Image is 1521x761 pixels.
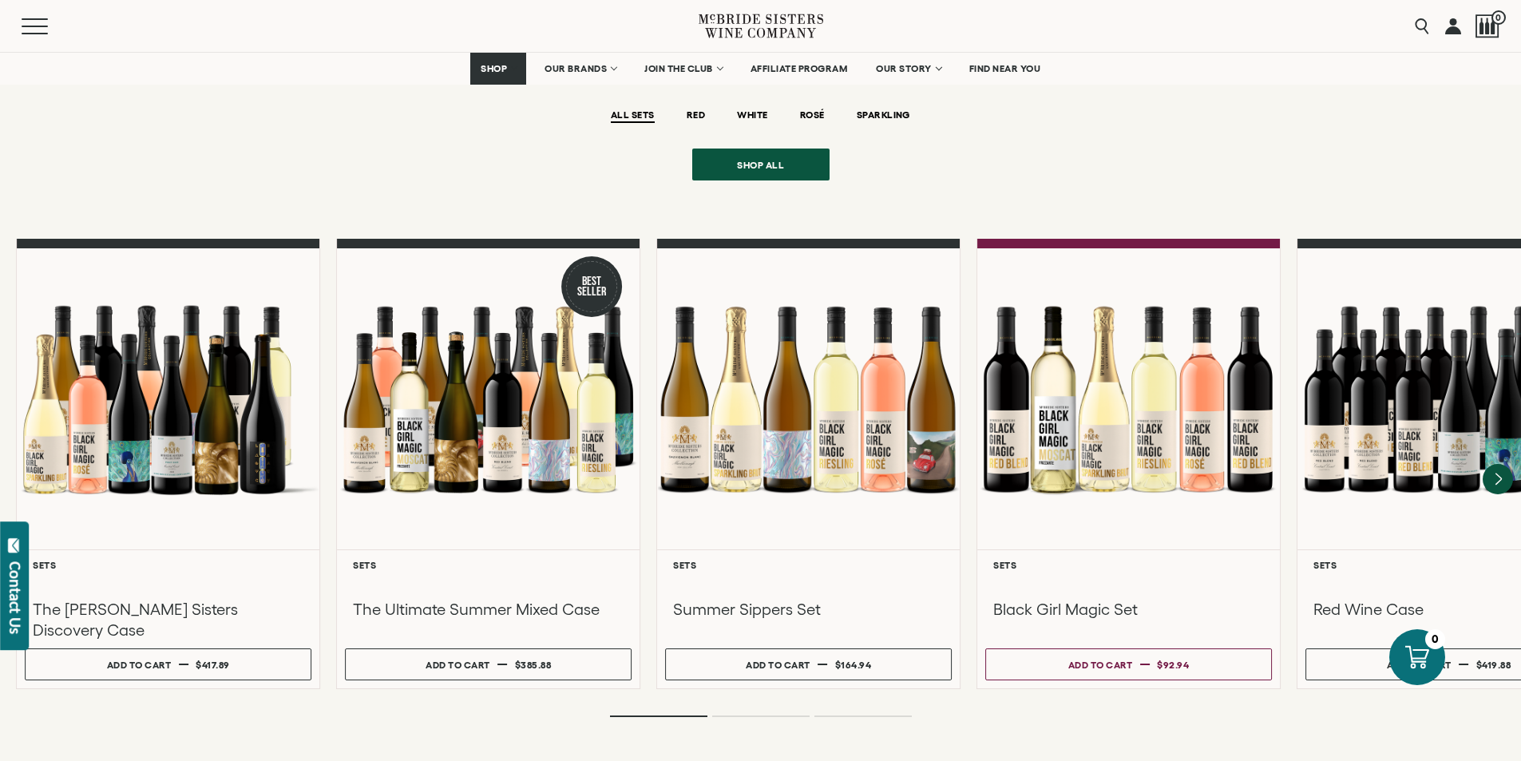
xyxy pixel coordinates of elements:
span: JOIN THE CLUB [644,63,713,74]
span: 0 [1491,10,1506,25]
span: FIND NEAR YOU [969,63,1041,74]
button: SPARKLING [857,109,910,123]
span: $92.94 [1157,660,1189,670]
a: Black Girl Magic Set Sets Black Girl Magic Set Add to cart $92.94 [976,239,1281,689]
a: SHOP [470,53,526,85]
li: Page dot 2 [712,715,810,717]
span: $419.88 [1476,660,1511,670]
h6: Sets [353,560,624,570]
div: Add to cart [426,653,490,676]
a: OUR STORY [865,53,951,85]
button: ROSÉ [800,109,825,123]
h3: Summer Sippers Set [673,599,944,620]
button: Add to cart $92.94 [985,648,1272,680]
button: Add to cart $417.89 [25,648,311,680]
span: $385.88 [515,660,552,670]
button: Add to cart $385.88 [345,648,632,680]
div: Add to cart [1387,653,1452,676]
a: JOIN THE CLUB [634,53,732,85]
a: FIND NEAR YOU [959,53,1052,85]
div: 0 [1425,629,1445,649]
span: AFFILIATE PROGRAM [751,63,848,74]
div: Add to cart [107,653,172,676]
button: Mobile Menu Trigger [22,18,79,34]
button: RED [687,109,705,123]
a: Shop all [692,149,830,180]
a: Best Seller The Ultimate Summer Mixed Case Sets The Ultimate Summer Mixed Case Add to cart $385.88 [336,239,640,689]
span: OUR BRANDS [545,63,607,74]
a: AFFILIATE PROGRAM [740,53,858,85]
div: Add to cart [1068,653,1133,676]
span: $164.94 [835,660,872,670]
span: OUR STORY [876,63,932,74]
button: Add to cart $164.94 [665,648,952,680]
button: ALL SETS [611,109,655,123]
li: Page dot 1 [610,715,707,717]
li: Page dot 3 [814,715,912,717]
h3: The [PERSON_NAME] Sisters Discovery Case [33,599,303,640]
div: Contact Us [7,561,23,634]
a: McBride Sisters Full Set Sets The [PERSON_NAME] Sisters Discovery Case Add to cart $417.89 [16,239,320,689]
button: WHITE [737,109,767,123]
h3: Black Girl Magic Set [993,599,1264,620]
button: Next [1483,464,1513,494]
h3: The Ultimate Summer Mixed Case [353,599,624,620]
h6: Sets [673,560,944,570]
span: SHOP [481,63,508,74]
span: $417.89 [196,660,230,670]
span: Shop all [709,149,812,180]
h6: Sets [993,560,1264,570]
a: Summer Sippers Set Sets Summer Sippers Set Add to cart $164.94 [656,239,961,689]
h6: Sets [33,560,303,570]
a: OUR BRANDS [534,53,626,85]
div: Add to cart [746,653,810,676]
